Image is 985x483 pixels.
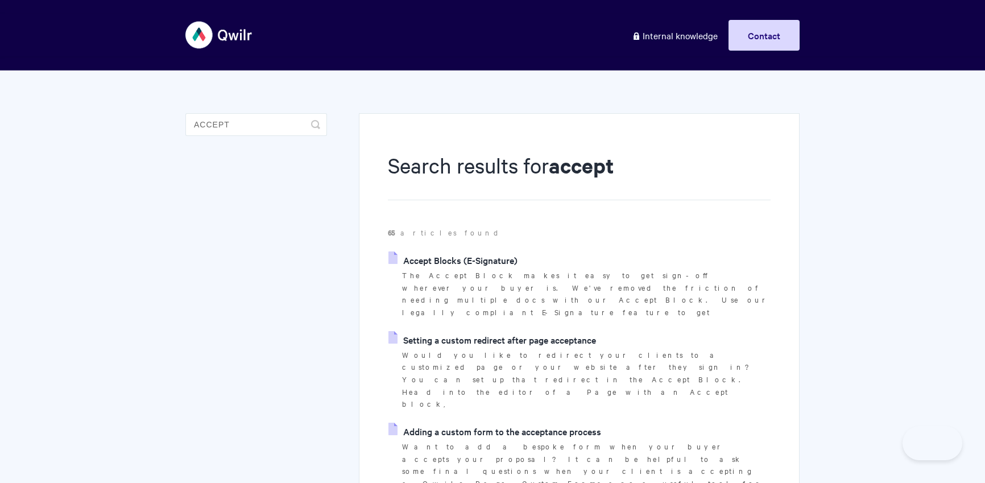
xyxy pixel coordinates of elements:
a: Adding a custom form to the acceptance process [388,423,601,440]
a: Accept Blocks (E-Signature) [388,251,518,269]
input: Search [185,113,327,136]
p: articles found [388,226,771,239]
img: Qwilr Help Center [185,14,253,56]
iframe: Toggle Customer Support [903,426,962,460]
a: Setting a custom redirect after page acceptance [388,331,596,348]
a: Contact [729,20,800,51]
p: Would you like to redirect your clients to a customized page or your website after they sign in? ... [402,349,771,411]
strong: accept [549,151,614,179]
p: The Accept Block makes it easy to get sign-off wherever your buyer is. We've removed the friction... [402,269,771,319]
strong: 65 [388,227,400,238]
a: Internal knowledge [623,20,726,51]
h1: Search results for [388,151,771,200]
